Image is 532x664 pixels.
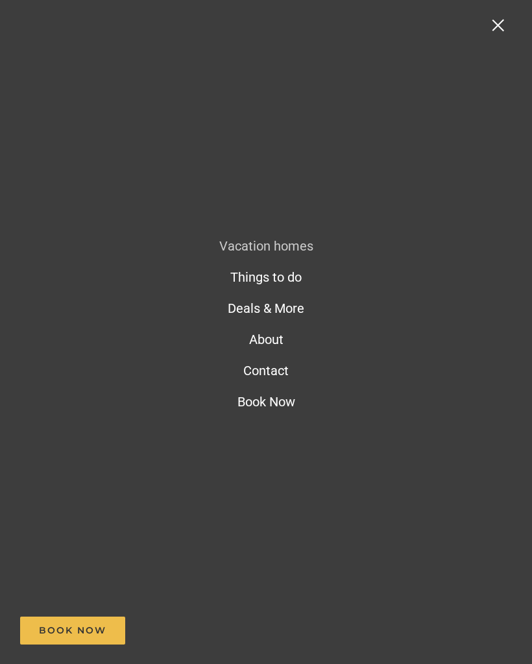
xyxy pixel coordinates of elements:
[228,301,304,316] span: Deals & More
[241,324,291,355] a: About
[223,262,309,293] a: Things to do
[20,617,125,645] a: Book Now
[237,394,295,410] span: Book Now
[212,230,321,262] a: Vacation homes
[230,386,303,417] a: Book Now
[477,19,529,31] a: Toggle Menu
[230,269,302,285] span: Things to do
[219,238,313,254] span: Vacation homes
[243,363,289,378] span: Contact
[220,293,312,324] a: Deals & More
[249,332,284,347] span: About
[39,625,106,636] span: Book Now
[236,355,296,386] a: Contact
